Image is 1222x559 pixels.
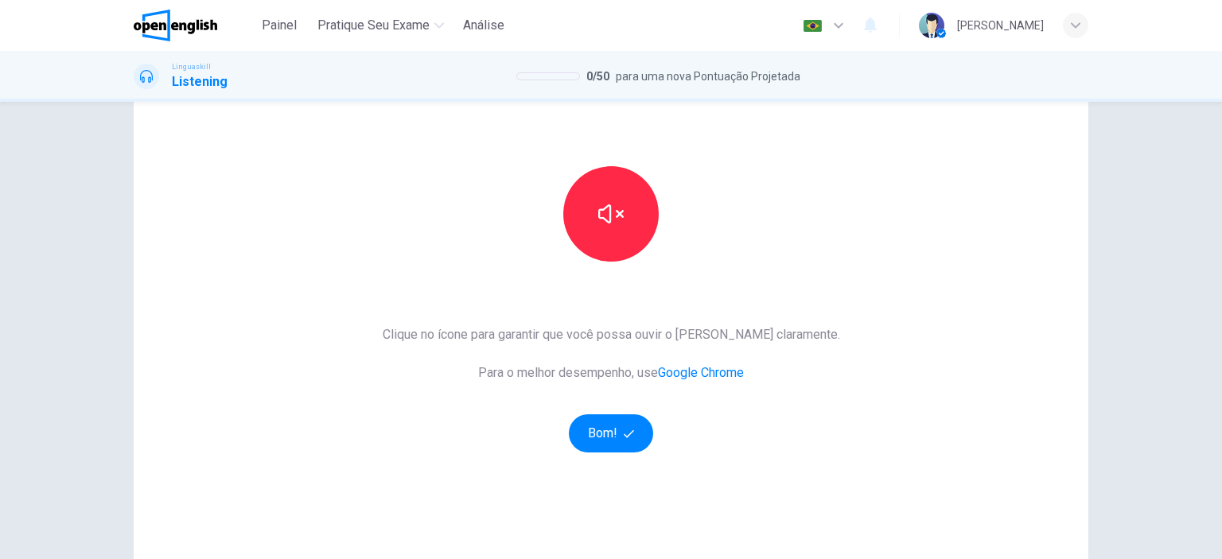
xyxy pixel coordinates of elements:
button: Painel [254,11,305,40]
button: Pratique seu exame [311,11,450,40]
span: 0 / 50 [586,67,609,86]
span: Linguaskill [172,61,211,72]
span: Pratique seu exame [317,16,430,35]
a: Google Chrome [658,365,744,380]
div: [PERSON_NAME] [957,16,1044,35]
img: Profile picture [919,13,944,38]
a: OpenEnglish logo [134,10,254,41]
span: Painel [262,16,297,35]
img: OpenEnglish logo [134,10,217,41]
span: Clique no ícone para garantir que você possa ouvir o [PERSON_NAME] claramente. [383,325,840,344]
span: Análise [463,16,504,35]
button: Bom! [569,414,654,452]
button: Análise [457,11,511,40]
span: Para o melhor desempenho, use [383,363,840,382]
img: pt [803,20,823,32]
h1: Listening [172,72,228,91]
span: para uma nova Pontuação Projetada [616,67,800,86]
